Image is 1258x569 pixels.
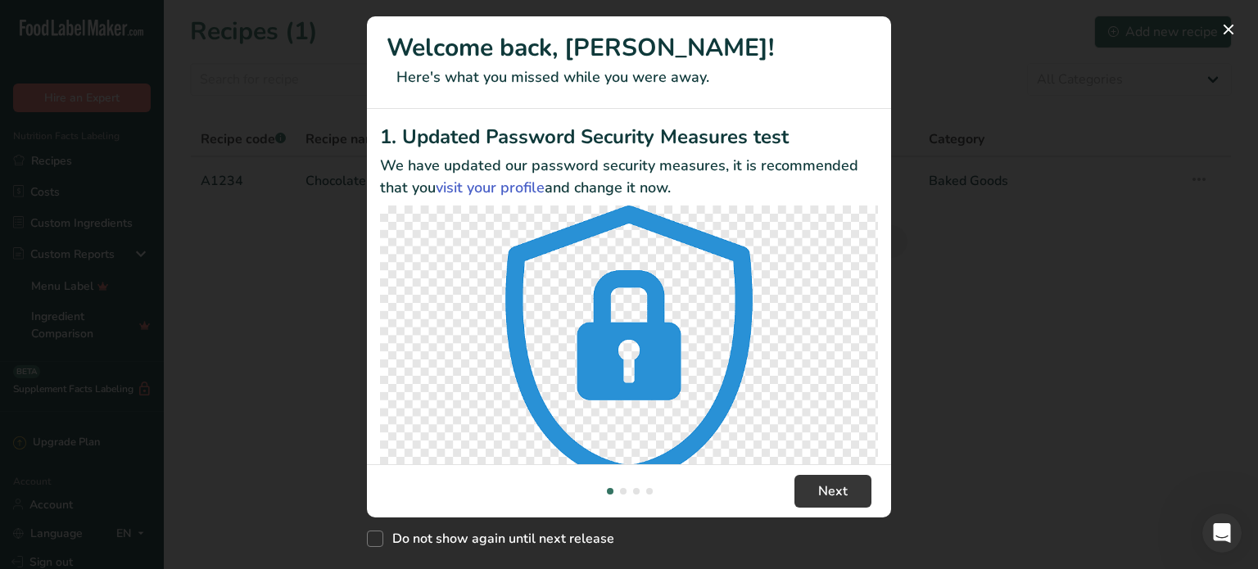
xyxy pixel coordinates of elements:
[380,122,878,151] h2: 1. Updated Password Security Measures test
[380,155,878,199] p: We have updated our password security measures, it is recommended that you and change it now.
[380,205,878,482] img: Updated Password Security Measures test
[387,66,871,88] p: Here's what you missed while you were away.
[383,531,614,547] span: Do not show again until next release
[794,475,871,508] button: Next
[436,178,545,197] a: visit your profile
[818,481,848,501] span: Next
[1202,513,1242,553] iframe: Intercom live chat
[387,29,871,66] h1: Welcome back, [PERSON_NAME]!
